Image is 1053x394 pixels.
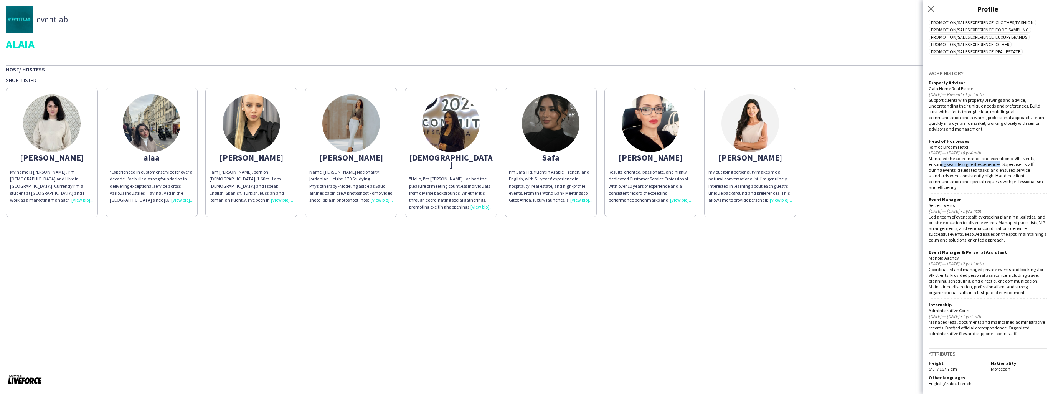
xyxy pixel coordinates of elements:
div: [PERSON_NAME] [210,154,293,161]
div: [DATE] — Present • 1 yr 1 mth [929,91,1047,97]
h5: Height [929,360,985,366]
div: Secret Events [929,202,1047,208]
div: My name is [PERSON_NAME] , I’m [DEMOGRAPHIC_DATA] and I live in [GEOGRAPHIC_DATA]. Currently I’m ... [10,169,94,204]
div: Host/ Hostess [6,65,1047,73]
h5: Other languages [929,375,985,381]
img: thumb-4db18bfc-045e-4a19-b338-6d3b665174d0.jpg [123,94,180,152]
img: thumb-93cfcb23-46f9-4184-bf17-0e46cc10f34d.jpg [622,94,679,152]
h3: Work history [929,70,1047,77]
span: Promotion/Sales Experience: Other [929,41,1012,47]
img: thumb-9b953f8e-3d33-4058-9de8-fb570361871a.jpg [522,94,579,152]
span: Moroccan [991,366,1010,372]
span: Promotion/Sales Experience: Luxury Brands [929,34,1030,40]
div: Coordinated and managed private events and bookings for VIP clients. Provided personal assistance... [929,267,1047,295]
div: [DATE] — [DATE] • 1 yr 1 mth [929,208,1047,214]
div: I am [PERSON_NAME], born on [DEMOGRAPHIC_DATA], 1.68m . I am [DEMOGRAPHIC_DATA] and I speak Engli... [210,169,293,204]
span: Arabic , [944,381,958,386]
img: thumb-1ae75a8f-7936-4c0a-9305-fba5d3d5aeae.jpg [223,94,280,152]
img: thumb-ed099fa7-420b-4e7e-a244-c78868f51d91.jpg [322,94,380,152]
span: French [958,381,972,386]
div: Managed legal documents and maintained administrative records. Drafted official correspondence. O... [929,319,1047,336]
div: I'm Safa Titi, fluent in Arabic, French, and English, with 5+ years' experience in hospitality, r... [509,169,593,204]
div: my outgoing personality makes me a natural conversationalist. I'm genuinely interested in learnin... [708,169,792,204]
div: Mahola Agency [929,255,1047,261]
div: Gala Home Real Estate [929,86,1047,91]
img: thumb-00f100d9-d361-4665-9bc1-ed0bd02e0cd4.jpg [6,6,33,33]
div: Property Advisor [929,80,1047,86]
div: Ramee Dream Hotel [929,144,1047,150]
h3: Attributes [929,350,1047,357]
span: 5'6" / 167.7 cm [929,366,957,372]
div: Support clients with property viewings and advice, understanding their unique needs and preferenc... [929,97,1047,132]
div: [DEMOGRAPHIC_DATA] [409,154,493,168]
div: "Experienced in customer service for over a decade, I’ve built a strong foundation in delivering ... [110,169,193,204]
span: English , [929,381,944,386]
div: Name: [PERSON_NAME] Nationality: jordanian Height: 170 Studying Physiotherapy -Modeling aside as ... [309,169,393,204]
div: Safa [509,154,593,161]
img: thumb-67570c1f332d6.jpeg [422,94,480,152]
h3: Profile [923,4,1053,14]
div: Results-oriented, passionate, and highly dedicated Customer Service Professional with over 10 yea... [609,169,692,204]
div: alaa [110,154,193,161]
div: [PERSON_NAME] [609,154,692,161]
div: ALAIA [6,38,1047,50]
div: Administrative Court [929,308,1047,313]
div: Internship [929,302,1047,308]
div: [PERSON_NAME] [10,154,94,161]
div: Managed the coordination and execution of VIP events, ensuring seamless guest experiences. Superv... [929,156,1047,190]
span: Promotion/Sales Experience: Clothes/Fashion [929,20,1036,25]
div: Event Manager [929,197,1047,202]
img: thumb-65fd4304e6b47.jpeg [23,94,81,152]
div: "Hello, I'm [PERSON_NAME] I've had the pleasure of meeting countless individuals from diverse bac... [409,175,493,210]
div: [PERSON_NAME] [309,154,393,161]
div: Head of Hostesses [929,138,1047,144]
div: [DATE] — [DATE] • 2 yr 11 mth [929,261,1047,267]
img: thumb-65fd8dc553053.jpeg [721,94,779,152]
span: eventlab [36,16,68,23]
div: Shortlisted [6,77,1047,84]
div: [PERSON_NAME] [708,154,792,161]
div: [DATE] — [DATE] • 1 yr 4 mth [929,313,1047,319]
div: [DATE] — [DATE] • 0 yr 4 mth [929,150,1047,156]
span: Promotion/Sales Experience: Real Estate [929,49,1023,55]
span: Promotion/Sales Experience: Food Sampling [929,27,1031,33]
h5: Nationality [991,360,1047,366]
div: Event Manager & Personal Assistant [929,249,1047,255]
div: Led a team of event staff, overseeing planning, logistics, and on-site execution for diverse even... [929,214,1047,243]
img: Powered by Liveforce [8,374,42,385]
